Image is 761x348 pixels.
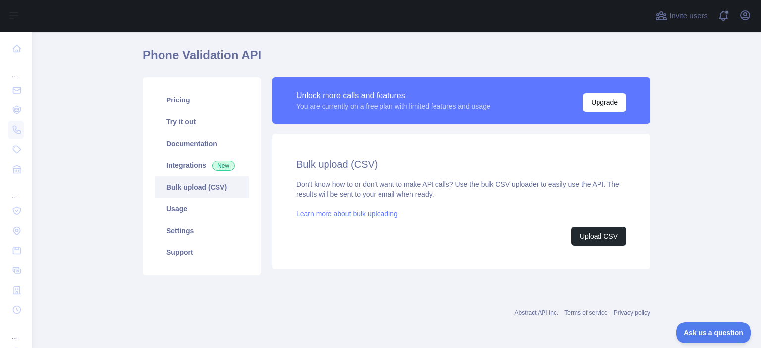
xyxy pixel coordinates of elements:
[296,157,626,171] h2: Bulk upload (CSV)
[296,179,626,246] div: Don't know how to or don't want to make API calls? Use the bulk CSV uploader to easily use the AP...
[8,59,24,79] div: ...
[8,321,24,341] div: ...
[515,309,559,316] a: Abstract API Inc.
[155,133,249,154] a: Documentation
[296,210,398,218] a: Learn more about bulk uploading
[155,198,249,220] a: Usage
[155,111,249,133] a: Try it out
[669,10,707,22] span: Invite users
[676,322,751,343] iframe: Toggle Customer Support
[296,90,490,101] div: Unlock more calls and features
[653,8,709,24] button: Invite users
[571,227,626,246] button: Upload CSV
[155,176,249,198] a: Bulk upload (CSV)
[155,242,249,263] a: Support
[155,89,249,111] a: Pricing
[8,180,24,200] div: ...
[583,93,626,112] button: Upgrade
[296,101,490,111] div: You are currently on a free plan with limited features and usage
[564,309,607,316] a: Terms of service
[155,220,249,242] a: Settings
[614,309,650,316] a: Privacy policy
[155,154,249,176] a: Integrations New
[212,161,235,171] span: New
[143,48,650,71] h1: Phone Validation API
